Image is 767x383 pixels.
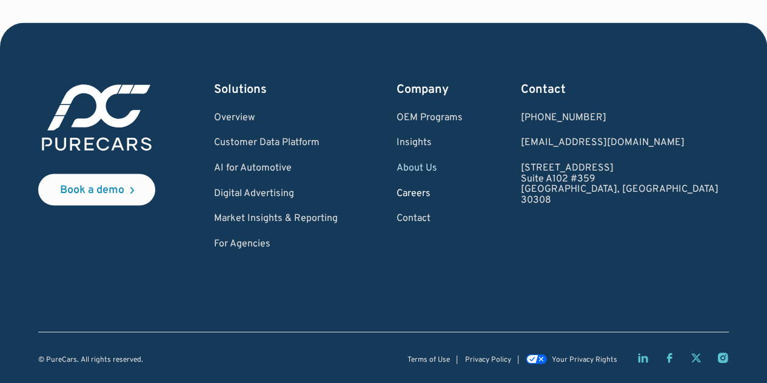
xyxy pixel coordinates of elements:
a: [STREET_ADDRESS]Suite A102 #359[GEOGRAPHIC_DATA], [GEOGRAPHIC_DATA]30308 [521,163,718,205]
a: About Us [397,163,463,174]
div: © PureCars. All rights reserved. [38,356,143,364]
a: Digital Advertising [214,188,338,199]
a: Insights [397,137,463,148]
a: Instagram page [717,351,729,364]
div: Book a demo [60,185,124,195]
a: Privacy Policy [464,356,511,364]
a: Careers [397,188,463,199]
div: Your Privacy Rights [552,356,617,364]
a: Customer Data Platform [214,137,338,148]
a: Market Insights & Reporting [214,213,338,224]
a: Contact [397,213,463,224]
a: LinkedIn page [637,351,649,364]
a: AI for Automotive [214,163,338,174]
a: Your Privacy Rights [526,355,617,364]
a: Email us [521,137,718,148]
img: purecars logo [38,81,155,154]
a: For Agencies [214,239,338,249]
a: Facebook page [663,351,675,364]
div: Company [397,81,463,98]
a: Overview [214,112,338,123]
a: Book a demo [38,174,155,205]
a: Terms of Use [407,356,449,364]
div: Contact [521,81,718,98]
div: Solutions [214,81,338,98]
a: OEM Programs [397,112,463,123]
div: [PHONE_NUMBER] [521,112,718,123]
a: Twitter X page [690,351,702,364]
